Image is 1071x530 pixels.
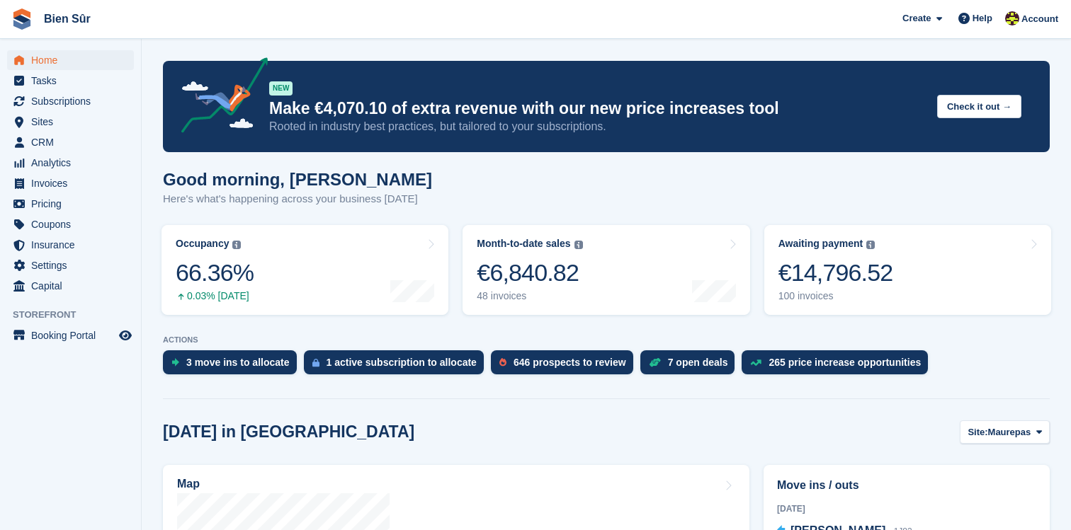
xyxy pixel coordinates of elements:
[177,478,200,490] h2: Map
[161,225,448,315] a: Occupancy 66.36% 0.03% [DATE]
[269,81,293,96] div: NEW
[38,7,96,30] a: Bien Sûr
[778,238,863,250] div: Awaiting payment
[7,326,134,345] a: menu
[7,214,134,234] a: menu
[163,350,304,381] a: 3 move ins to allocate
[937,95,1021,118] button: Check it out →
[7,112,134,132] a: menu
[769,357,921,368] div: 265 price increase opportunities
[186,357,290,368] div: 3 move ins to allocate
[13,308,141,322] span: Storefront
[232,241,241,249] img: icon-info-grey-7440780725fd019a000dd9b08b2336e03edf1995a4989e88bcd33f0948082b44.svg
[7,50,134,70] a: menu
[31,153,116,173] span: Analytics
[31,194,116,214] span: Pricing
[304,350,491,381] a: 1 active subscription to allocate
[7,153,134,173] a: menu
[463,225,749,315] a: Month-to-date sales €6,840.82 48 invoices
[491,350,640,381] a: 646 prospects to review
[171,358,179,367] img: move_ins_to_allocate_icon-fdf77a2bb77ea45bf5b3d319d69a93e2d87916cf1d5bf7949dd705db3b84f3ca.svg
[169,57,268,138] img: price-adjustments-announcement-icon-8257ccfd72463d97f412b2fc003d46551f7dbcb40ab6d574587a9cd5c0d94...
[668,357,728,368] div: 7 open deals
[163,191,432,207] p: Here's what's happening across your business [DATE]
[1021,12,1058,26] span: Account
[7,132,134,152] a: menu
[7,255,134,275] a: menu
[764,225,1051,315] a: Awaiting payment €14,796.52 100 invoices
[11,8,33,30] img: stora-icon-8386f47178a22dfd0bd8f6a31ec36ba5ce8667c1dd55bd0f319d3a0aa187defe.svg
[31,214,116,234] span: Coupons
[312,358,319,367] img: active_subscription_to_allocate_icon-d502201f5373d7db506a760aba3b589e785aa758c864c3986d89f69b8ff3...
[649,357,661,367] img: deal-1b604bf984904fb50ccaf53a9ad4b4a5d6e5aea283cecdc64d6e3604feb123c2.svg
[163,422,414,442] h2: [DATE] in [GEOGRAPHIC_DATA]
[866,241,875,249] img: icon-info-grey-7440780725fd019a000dd9b08b2336e03edf1995a4989e88bcd33f0948082b44.svg
[31,235,116,255] span: Insurance
[31,276,116,296] span: Capital
[269,98,926,119] p: Make €4,070.10 of extra revenue with our new price increases tool
[327,357,477,368] div: 1 active subscription to allocate
[163,170,432,189] h1: Good morning, [PERSON_NAME]
[514,357,626,368] div: 646 prospects to review
[31,71,116,91] span: Tasks
[176,258,254,287] div: 66.36%
[7,235,134,255] a: menu
[176,290,254,302] div: 0.03% [DATE]
[988,425,1031,439] span: Maurepas
[31,50,116,70] span: Home
[31,255,116,275] span: Settings
[31,173,116,193] span: Invoices
[477,290,582,302] div: 48 invoices
[574,241,583,249] img: icon-info-grey-7440780725fd019a000dd9b08b2336e03edf1995a4989e88bcd33f0948082b44.svg
[31,132,116,152] span: CRM
[960,420,1050,444] button: Site: Maurepas
[640,350,742,381] a: 7 open deals
[7,91,134,111] a: menu
[269,119,926,134] p: Rooted in industry best practices, but tailored to your subscriptions.
[750,359,761,366] img: price_increase_opportunities-93ffe204e8149a01c8c9dc8f82e8f89637d9d84a8eef4429ea346261dce0b2c0.svg
[778,290,893,302] div: 100 invoices
[176,238,229,250] div: Occupancy
[31,91,116,111] span: Subscriptions
[163,335,1050,345] p: ACTIONS
[117,327,134,344] a: Preview store
[778,258,893,287] div: €14,796.52
[777,477,1036,494] h2: Move ins / outs
[973,11,992,25] span: Help
[1005,11,1019,25] img: Marie Tran
[477,258,582,287] div: €6,840.82
[7,194,134,214] a: menu
[7,173,134,193] a: menu
[7,71,134,91] a: menu
[902,11,931,25] span: Create
[31,112,116,132] span: Sites
[499,358,506,367] img: prospect-51fa495bee0391a8d652442698ab0144808aea92771e9ea1ae160a38d050c398.svg
[777,502,1036,515] div: [DATE]
[968,425,987,439] span: Site:
[742,350,935,381] a: 265 price increase opportunities
[7,276,134,296] a: menu
[31,326,116,345] span: Booking Portal
[477,238,570,250] div: Month-to-date sales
